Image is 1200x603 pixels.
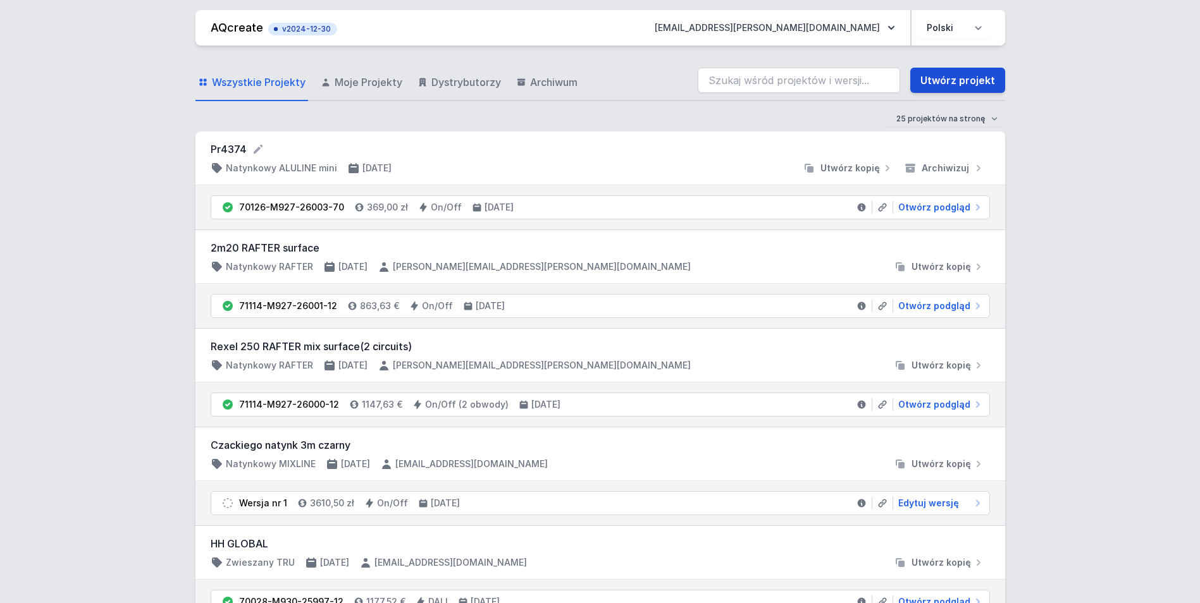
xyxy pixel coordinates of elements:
[912,556,971,569] span: Utwórz kopię
[898,201,970,214] span: Otwórz podgląd
[899,162,990,174] button: Archiwizuj
[898,300,970,312] span: Otwórz podgląd
[898,398,970,411] span: Otwórz podgląd
[275,24,331,34] span: v2024-12-30
[393,359,691,372] h4: [PERSON_NAME][EMAIL_ADDRESS][PERSON_NAME][DOMAIN_NAME]
[422,300,453,312] h4: On/Off
[919,16,990,39] select: Wybierz język
[211,142,990,157] form: Pr4374
[912,359,971,372] span: Utwórz kopię
[239,201,344,214] div: 70126-M927-26003-70
[910,68,1005,93] a: Utwórz projekt
[374,556,527,569] h4: [EMAIL_ADDRESS][DOMAIN_NAME]
[318,64,405,101] a: Moje Projekty
[239,497,287,509] div: Wersja nr 1
[645,16,905,39] button: [EMAIL_ADDRESS][PERSON_NAME][DOMAIN_NAME]
[377,497,408,509] h4: On/Off
[922,162,969,174] span: Archiwizuj
[211,339,990,354] h3: Rexel 250 RAFTER mix surface(2 circuits)
[341,458,370,470] h4: [DATE]
[320,556,349,569] h4: [DATE]
[360,300,399,312] h4: 863,63 €
[338,260,368,273] h4: [DATE]
[893,497,984,509] a: Edytuj wersję
[226,260,313,273] h4: Natynkowy RAFTER
[431,497,460,509] h4: [DATE]
[431,75,501,90] span: Dystrybutorzy
[252,143,264,155] button: Edytuj nazwę projektu
[226,556,295,569] h4: Zwieszany TRU
[912,458,971,470] span: Utwórz kopię
[335,75,402,90] span: Moje Projekty
[195,64,308,101] a: Wszystkie Projekty
[211,536,990,551] h3: HH GLOBAL
[226,359,313,372] h4: Natynkowy RAFTER
[485,201,514,214] h4: [DATE]
[889,359,990,372] button: Utwórz kopię
[893,398,984,411] a: Otwórz podgląd
[362,162,392,174] h4: [DATE]
[425,398,509,411] h4: On/Off (2 obwody)
[338,359,368,372] h4: [DATE]
[212,75,306,90] span: Wszystkie Projekty
[531,398,560,411] h4: [DATE]
[367,201,408,214] h4: 369,00 zł
[362,398,402,411] h4: 1147,63 €
[415,64,504,101] a: Dystrybutorzy
[221,497,234,509] img: draft.svg
[893,300,984,312] a: Otwórz podgląd
[889,556,990,569] button: Utwórz kopię
[211,437,990,453] h3: Czackiego natynk 3m czarny
[820,162,880,174] span: Utwórz kopię
[310,497,354,509] h4: 3610,50 zł
[211,240,990,255] h3: 2m20 RAFTER surface
[393,260,691,273] h4: [PERSON_NAME][EMAIL_ADDRESS][PERSON_NAME][DOMAIN_NAME]
[798,162,899,174] button: Utwórz kopię
[395,458,548,470] h4: [EMAIL_ADDRESS][DOMAIN_NAME]
[698,68,900,93] input: Szukaj wśród projektów i wersji...
[912,260,971,273] span: Utwórz kopię
[889,458,990,470] button: Utwórz kopię
[226,458,316,470] h4: Natynkowy MIXLINE
[211,21,263,34] a: AQcreate
[530,75,578,90] span: Archiwum
[239,300,337,312] div: 71114-M927-26001-12
[226,162,337,174] h4: Natynkowy ALULINE mini
[431,201,462,214] h4: On/Off
[889,260,990,273] button: Utwórz kopię
[514,64,580,101] a: Archiwum
[239,398,339,411] div: 71114-M927-26000-12
[476,300,505,312] h4: [DATE]
[898,497,959,509] span: Edytuj wersję
[268,20,337,35] button: v2024-12-30
[893,201,984,214] a: Otwórz podgląd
